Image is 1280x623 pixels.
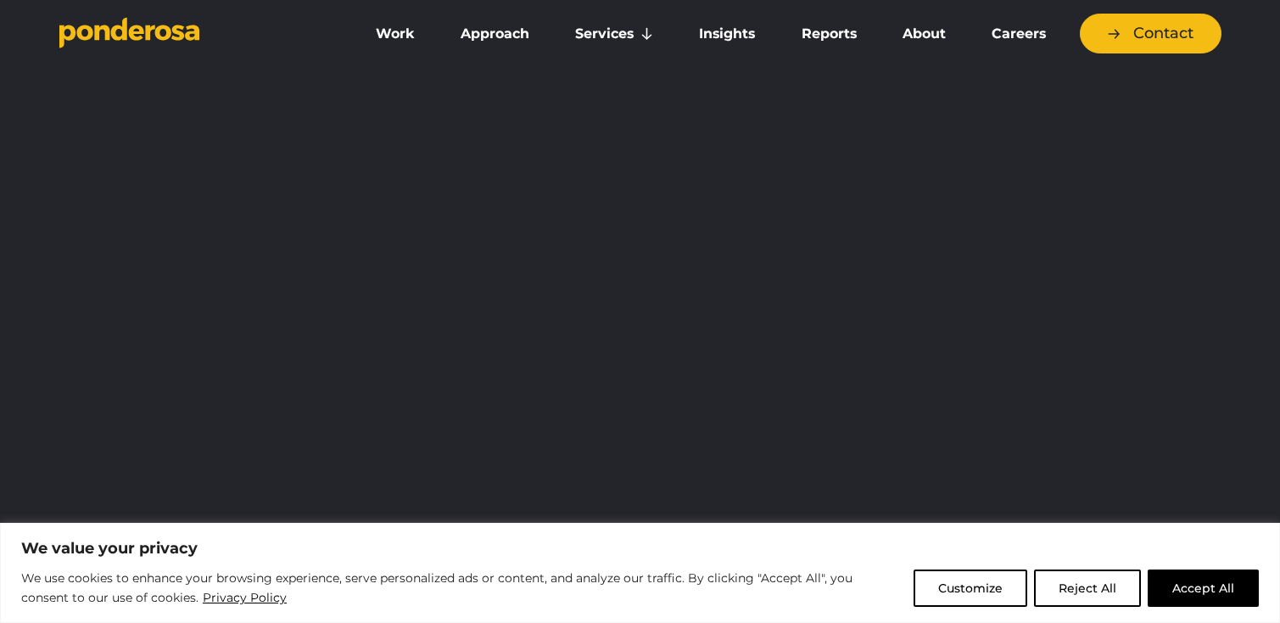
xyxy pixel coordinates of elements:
[356,16,434,52] a: Work
[202,587,288,608] a: Privacy Policy
[21,569,901,609] p: We use cookies to enhance your browsing experience, serve personalized ads or content, and analyz...
[679,16,774,52] a: Insights
[556,16,673,52] a: Services
[59,17,331,51] a: Go to homepage
[782,16,876,52] a: Reports
[1080,14,1221,53] a: Contact
[972,16,1065,52] a: Careers
[21,538,1259,558] p: We value your privacy
[1148,570,1259,607] button: Accept All
[441,16,549,52] a: Approach
[1034,570,1141,607] button: Reject All
[914,570,1027,607] button: Customize
[883,16,965,52] a: About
